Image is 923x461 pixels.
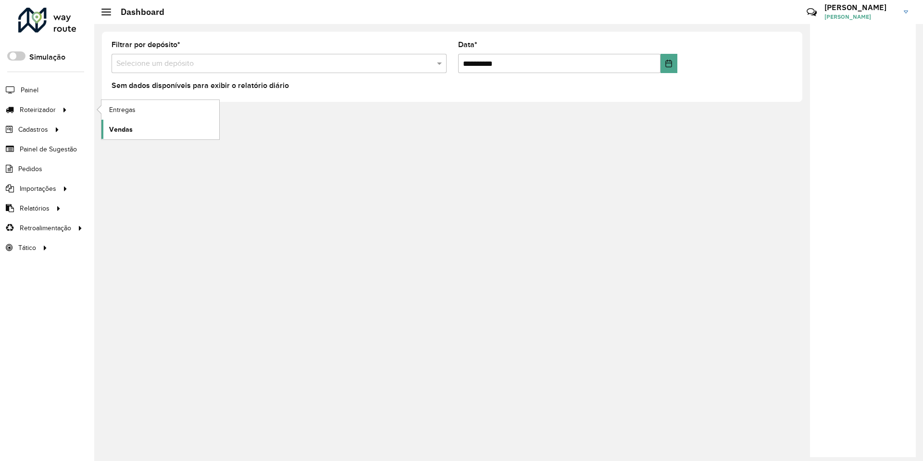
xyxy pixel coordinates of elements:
[20,223,71,233] span: Retroalimentação
[109,125,133,135] span: Vendas
[112,39,180,50] label: Filtrar por depósito
[824,3,897,12] h3: [PERSON_NAME]
[29,51,65,63] label: Simulação
[18,164,42,174] span: Pedidos
[824,12,897,21] span: [PERSON_NAME]
[692,3,792,29] div: Críticas? Dúvidas? Elogios? Sugestões? Entre em contato conosco!
[20,105,56,115] span: Roteirizador
[20,203,50,213] span: Relatórios
[112,80,289,91] label: Sem dados disponíveis para exibir o relatório diário
[101,120,219,139] a: Vendas
[661,54,677,73] button: Choose Date
[21,85,38,95] span: Painel
[111,7,164,17] h2: Dashboard
[18,243,36,253] span: Tático
[458,39,477,50] label: Data
[101,100,219,119] a: Entregas
[18,125,48,135] span: Cadastros
[20,144,77,154] span: Painel de Sugestão
[109,105,136,115] span: Entregas
[20,184,56,194] span: Importações
[801,2,822,23] a: Contato Rápido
